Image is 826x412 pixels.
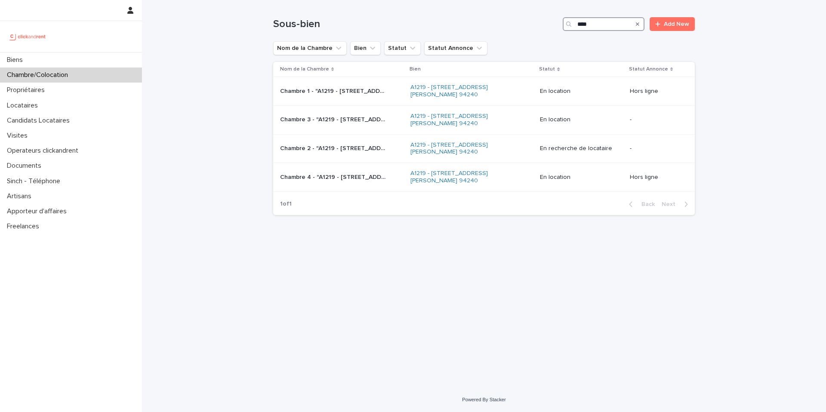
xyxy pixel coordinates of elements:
[280,172,389,181] p: Chambre 4 - "A1219 - 32 avenue Jules Gravereaux, L'Haÿ-les-Roses 94240"
[3,101,45,110] p: Locataires
[280,86,389,95] p: Chambre 1 - "A1219 - 32 avenue Jules Gravereaux, L'Haÿ-les-Roses 94240"
[650,17,695,31] a: Add New
[3,132,34,140] p: Visites
[3,147,85,155] p: Operateurs clickandrent
[410,141,518,156] a: A1219 - [STREET_ADDRESS][PERSON_NAME] 94240
[3,86,52,94] p: Propriétaires
[273,105,695,134] tr: Chambre 3 - "A1219 - [STREET_ADDRESS][PERSON_NAME] 94240"Chambre 3 - "A1219 - [STREET_ADDRESS][PE...
[629,65,668,74] p: Statut Annonce
[622,200,658,208] button: Back
[384,41,421,55] button: Statut
[3,162,48,170] p: Documents
[410,65,421,74] p: Bien
[630,116,681,123] p: -
[3,71,75,79] p: Chambre/Colocation
[410,170,518,184] a: A1219 - [STREET_ADDRESS][PERSON_NAME] 94240
[539,65,555,74] p: Statut
[540,145,623,152] p: En recherche de locataire
[630,88,681,95] p: Hors ligne
[273,77,695,106] tr: Chambre 1 - "A1219 - [STREET_ADDRESS][PERSON_NAME] 94240"Chambre 1 - "A1219 - [STREET_ADDRESS][PE...
[662,201,681,207] span: Next
[273,163,695,192] tr: Chambre 4 - "A1219 - [STREET_ADDRESS][PERSON_NAME] 94240"Chambre 4 - "A1219 - [STREET_ADDRESS][PE...
[280,143,389,152] p: Chambre 2 - "A1219 - 32 avenue Jules Gravereaux, L'Haÿ-les-Roses 94240"
[540,174,623,181] p: En location
[636,201,655,207] span: Back
[273,41,347,55] button: Nom de la Chambre
[3,222,46,231] p: Freelances
[658,200,695,208] button: Next
[664,21,689,27] span: Add New
[424,41,487,55] button: Statut Annonce
[410,113,518,127] a: A1219 - [STREET_ADDRESS][PERSON_NAME] 94240
[3,207,74,215] p: Apporteur d'affaires
[563,17,644,31] input: Search
[410,84,518,98] a: A1219 - [STREET_ADDRESS][PERSON_NAME] 94240
[3,117,77,125] p: Candidats Locataires
[350,41,381,55] button: Bien
[630,145,681,152] p: -
[280,65,329,74] p: Nom de la Chambre
[273,194,299,215] p: 1 of 1
[540,116,623,123] p: En location
[273,18,559,31] h1: Sous-bien
[3,56,30,64] p: Biens
[3,192,38,200] p: Artisans
[7,28,49,45] img: UCB0brd3T0yccxBKYDjQ
[630,174,681,181] p: Hors ligne
[3,177,67,185] p: Sinch - Téléphone
[462,397,505,402] a: Powered By Stacker
[273,134,695,163] tr: Chambre 2 - "A1219 - [STREET_ADDRESS][PERSON_NAME] 94240"Chambre 2 - "A1219 - [STREET_ADDRESS][PE...
[280,114,389,123] p: Chambre 3 - "A1219 - 32 avenue Jules Gravereaux, L'Haÿ-les-Roses 94240"
[540,88,623,95] p: En location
